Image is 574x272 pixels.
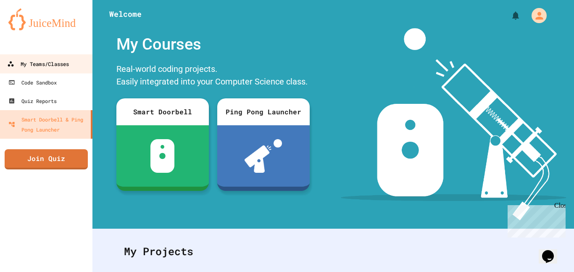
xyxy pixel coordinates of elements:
[8,96,57,106] div: Quiz Reports
[495,8,523,23] div: My Notifications
[504,202,566,238] iframe: chat widget
[112,28,314,61] div: My Courses
[3,3,58,53] div: Chat with us now!Close
[8,8,84,30] img: logo-orange.svg
[523,6,549,25] div: My Account
[112,61,314,92] div: Real-world coding projects. Easily integrated into your Computer Science class.
[539,238,566,264] iframe: chat widget
[116,235,551,268] div: My Projects
[8,114,87,135] div: Smart Doorbell & Ping Pong Launcher
[217,98,310,125] div: Ping Pong Launcher
[7,59,69,69] div: My Teams/Classes
[245,139,282,173] img: ppl-with-ball.png
[5,149,88,169] a: Join Quiz
[116,98,209,125] div: Smart Doorbell
[341,28,566,220] img: banner-image-my-projects.png
[150,139,174,173] img: sdb-white.svg
[8,77,57,87] div: Code Sandbox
